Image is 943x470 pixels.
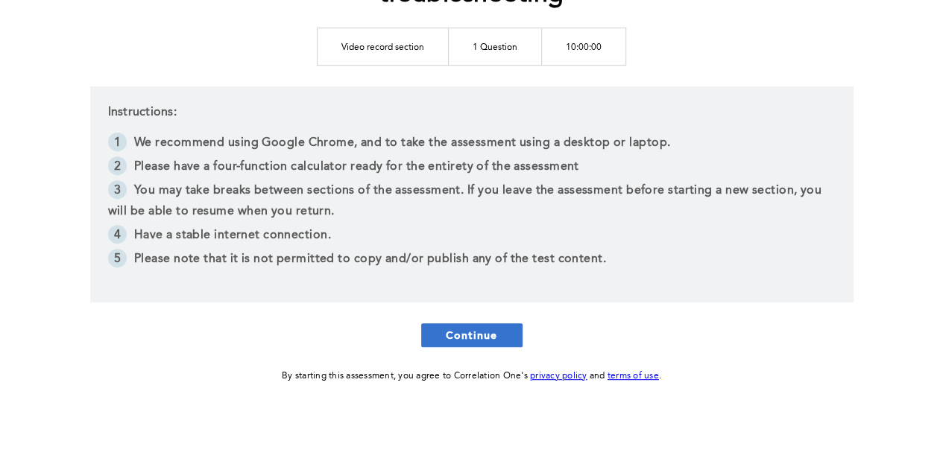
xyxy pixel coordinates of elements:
[318,28,449,65] td: Video record section
[608,372,659,381] a: terms of use
[421,323,523,347] button: Continue
[108,249,836,273] li: Please note that it is not permitted to copy and/or publish any of the test content.
[108,133,836,156] li: We recommend using Google Chrome, and to take the assessment using a desktop or laptop.
[90,86,854,302] div: Instructions:
[108,180,836,225] li: You may take breaks between sections of the assessment. If you leave the assessment before starti...
[542,28,626,65] td: 10:00:00
[108,225,836,249] li: Have a stable internet connection.
[282,368,661,384] div: By starting this assessment, you agree to Correlation One's and .
[446,328,498,342] span: Continue
[108,156,836,180] li: Please have a four-function calculator ready for the entirety of the assessment
[449,28,542,65] td: 1 Question
[530,372,587,381] a: privacy policy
